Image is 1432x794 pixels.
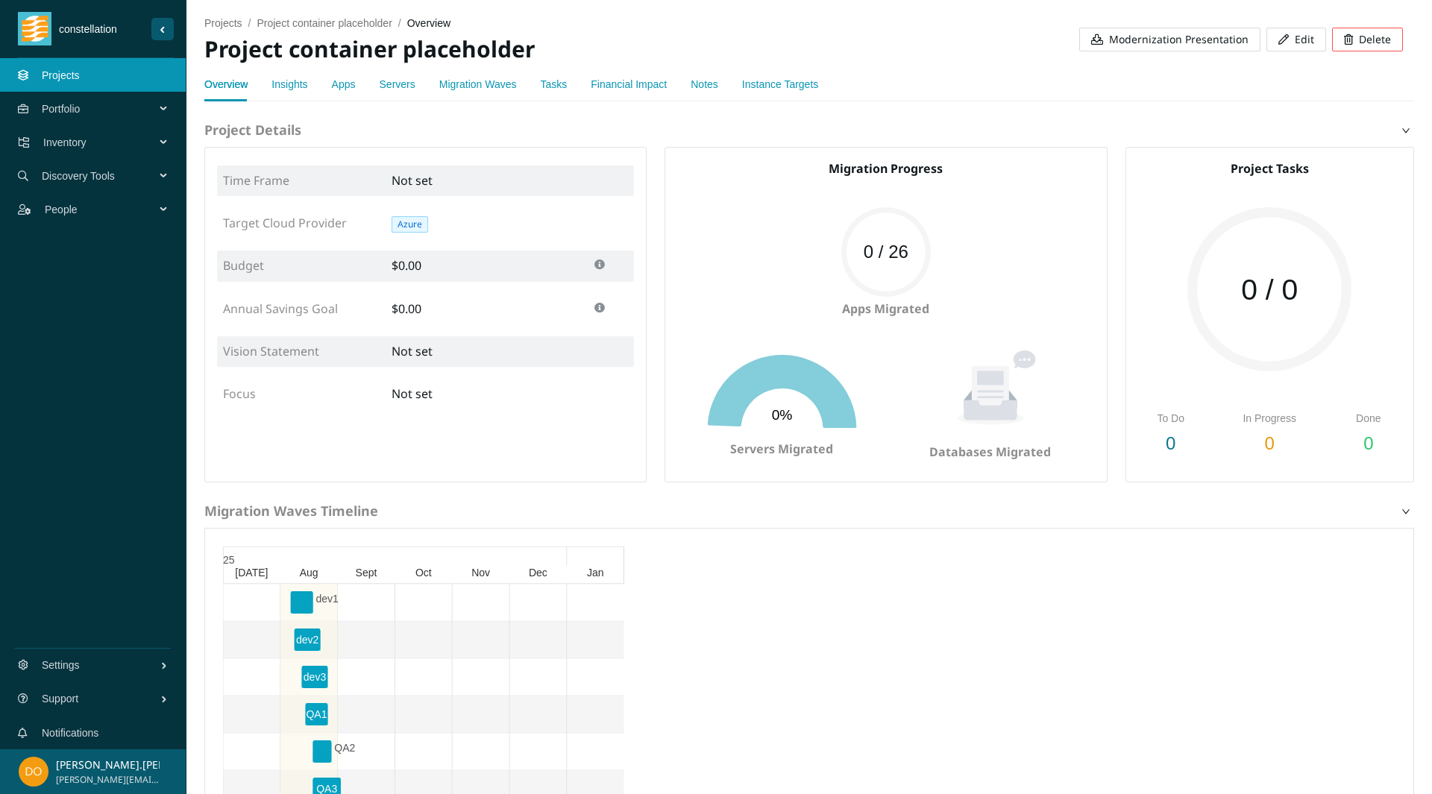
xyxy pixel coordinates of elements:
button: Edit [1266,28,1326,51]
span: constellation [51,21,151,37]
h4: Project Details [204,121,1414,139]
a: Financial Impact [591,78,667,90]
span: $0.00 [392,300,421,317]
span: Vision Statement [223,343,319,359]
span: Edit [1295,31,1314,48]
p: [PERSON_NAME].[PERSON_NAME] [56,757,160,773]
button: Delete [1332,28,1403,51]
div: Migration Waves Timeline [204,494,1414,528]
span: / [248,17,251,29]
h5: Databases Migrated [886,443,1095,461]
span: Annual Savings Goal [223,300,338,317]
a: Apps [332,78,356,90]
span: Support [42,676,160,721]
img: tidal_logo.png [22,12,48,45]
span: Not set [392,343,433,359]
a: projects [204,17,242,29]
span: 0 [1363,433,1373,453]
a: Instance Targets [742,78,818,90]
span: Azure [392,216,428,233]
div: To Do [1138,410,1204,426]
h5: Migration Progress [677,160,1094,177]
span: / [398,17,401,29]
span: Not set [392,385,433,402]
span: 0 [1166,433,1175,453]
a: Notifications [42,727,98,739]
a: Migration Waves [439,78,517,90]
h4: Migration Waves Timeline [204,502,1414,520]
a: Overview [204,78,248,90]
span: Inventory [43,120,161,165]
button: Modernization Presentation [1079,28,1260,51]
a: Insights [271,78,307,90]
span: Discovery Tools [42,154,161,198]
span: People [45,187,161,232]
span: Time Frame [223,172,289,189]
span: Budget [223,257,264,274]
img: fc4c020ee9766696075f99ae3046ffd7 [19,757,48,787]
h5: Servers Migrated [677,440,886,458]
span: Focus [223,385,256,402]
span: right [1401,507,1410,516]
span: Modernization Presentation [1109,31,1249,48]
span: 0 [1265,433,1275,453]
span: 0 / 26 [841,243,931,261]
a: Notes [691,78,718,90]
a: Tasks [541,78,568,90]
span: Not set [392,172,433,189]
text: 0% [771,407,792,423]
span: Delete [1359,31,1391,48]
div: In Progress [1204,410,1336,426]
span: $0.00 [392,257,421,274]
a: Projects [42,69,80,81]
span: right [1401,126,1410,135]
h5: Project Tasks [1138,160,1402,177]
span: Target Cloud Provider [223,215,347,231]
a: Servers [380,78,415,90]
div: Project Details [204,113,1414,147]
span: Portfolio [42,86,161,131]
span: 0 / 0 [1187,275,1351,304]
h2: Project container placeholder [204,34,803,65]
span: overview [407,17,450,29]
span: Settings [42,643,160,687]
span: [PERSON_NAME][EMAIL_ADDRESS][PERSON_NAME][DOMAIN_NAME] [56,773,160,787]
h5: Apps Migrated [677,300,1094,318]
a: Project container placeholder [257,17,392,29]
div: Done [1336,410,1401,426]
